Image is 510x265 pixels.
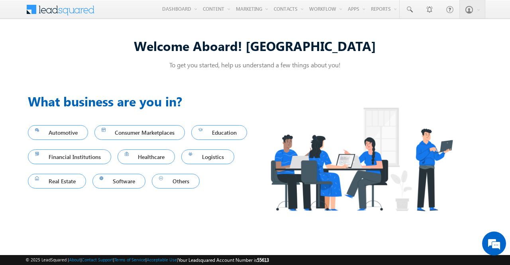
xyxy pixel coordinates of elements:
[28,37,482,54] div: Welcome Aboard! [GEOGRAPHIC_DATA]
[255,92,468,227] img: Industry.png
[25,256,269,264] span: © 2025 LeadSquared | | | | |
[82,257,113,262] a: Contact Support
[114,257,145,262] a: Terms of Service
[108,206,145,217] em: Start Chat
[14,42,33,52] img: d_60004797649_company_0_60004797649
[100,176,139,186] span: Software
[28,61,482,69] p: To get you started, help us understand a few things about you!
[125,151,168,162] span: Healthcare
[257,257,269,263] span: 55613
[41,42,134,52] div: Chat with us now
[102,127,178,138] span: Consumer Marketplaces
[147,257,177,262] a: Acceptable Use
[35,127,81,138] span: Automotive
[35,176,79,186] span: Real Estate
[198,127,240,138] span: Education
[10,74,145,200] textarea: Type your message and hit 'Enter'
[28,92,255,111] h3: What business are you in?
[35,151,104,162] span: Financial Institutions
[178,257,269,263] span: Your Leadsquared Account Number is
[159,176,192,186] span: Others
[131,4,150,23] div: Minimize live chat window
[188,151,227,162] span: Logistics
[69,257,80,262] a: About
